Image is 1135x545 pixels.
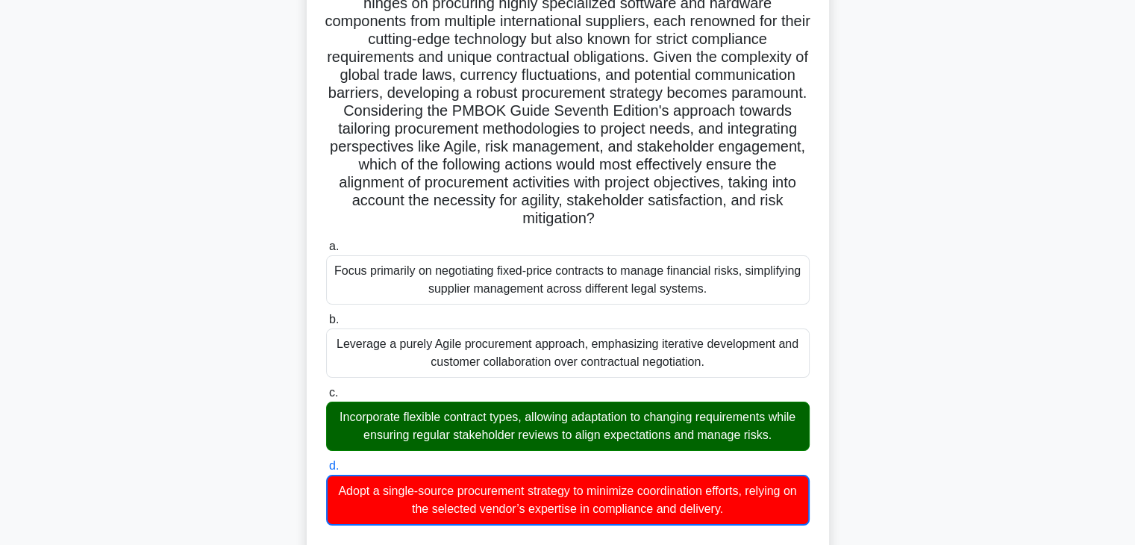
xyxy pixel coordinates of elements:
[329,459,339,472] span: d.
[329,313,339,326] span: b.
[329,386,338,399] span: c.
[326,402,810,451] div: Incorporate flexible contract types, allowing adaptation to changing requirements while ensuring ...
[326,475,810,526] div: Adopt a single-source procurement strategy to minimize coordination efforts, relying on the selec...
[329,240,339,252] span: a.
[326,328,810,378] div: Leverage a purely Agile procurement approach, emphasizing iterative development and customer coll...
[326,255,810,305] div: Focus primarily on negotiating fixed-price contracts to manage financial risks, simplifying suppl...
